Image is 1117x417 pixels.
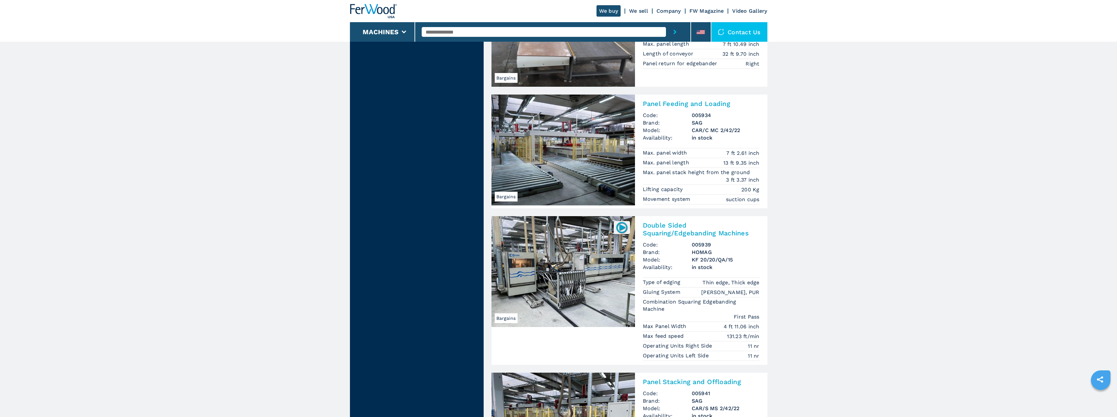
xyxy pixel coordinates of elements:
span: Model: [643,256,692,263]
h3: 005939 [692,241,760,248]
p: Max. panel length [643,40,691,48]
em: First Pass [734,313,760,320]
iframe: Chat [1089,388,1112,412]
span: Code: [643,390,692,397]
em: Thin edge, Thick edge [702,279,759,286]
span: Code: [643,112,692,119]
em: 4 ft 11.06 inch [724,323,760,330]
em: 3 ft 3.37 inch [726,176,760,184]
h3: SAG [692,397,760,405]
p: Max Panel Width [643,323,688,330]
h2: Panel Feeding and Loading [643,100,760,108]
span: Bargains [495,313,518,323]
h3: HOMAG [692,248,760,256]
span: Brand: [643,248,692,256]
button: Machines [363,28,399,36]
span: Model: [643,127,692,134]
em: suction cups [726,196,760,203]
h3: CAR/S MS 2/42/22 [692,405,760,412]
span: Code: [643,241,692,248]
h3: SAG [692,119,760,127]
p: Type of edging [643,279,682,286]
span: Brand: [643,397,692,405]
em: 7 ft 10.49 inch [723,40,760,48]
h2: Double Sided Squaring/Edgebanding Machines [643,221,760,237]
em: [PERSON_NAME], PUR [701,289,760,296]
div: Contact us [711,22,767,42]
em: 13 ft 9.35 inch [723,159,760,167]
p: Max. panel length [643,159,691,166]
em: Right [746,60,759,67]
a: We sell [629,8,648,14]
img: Panel Feeding and Loading SAG CAR/C MC 2/42/22 [491,95,635,205]
p: Movement system [643,196,692,203]
a: Video Gallery [732,8,767,14]
span: in stock [692,263,760,271]
span: Bargains [495,73,518,83]
p: Max feed speed [643,333,686,340]
img: 005939 [615,221,628,234]
p: Operating Units Left Side [643,352,711,359]
p: Length of conveyor [643,50,695,57]
h3: KF 20/20/QA/15 [692,256,760,263]
p: Max. panel width [643,149,689,156]
p: Lifting capacity [643,186,685,193]
span: Model: [643,405,692,412]
img: Double Sided Squaring/Edgebanding Machines HOMAG KF 20/20/QA/15 [491,216,635,327]
a: Panel Feeding and Loading SAG CAR/C MC 2/42/22BargainsPanel Feeding and LoadingCode:005934Brand:S... [491,95,767,208]
p: Operating Units Right Side [643,342,714,350]
a: We buy [596,5,621,17]
em: 7 ft 2.61 inch [726,149,760,157]
span: Brand: [643,119,692,127]
em: 11 nr [748,342,759,350]
em: 131.23 ft/min [727,333,759,340]
h3: 005934 [692,112,760,119]
span: Availability: [643,263,692,271]
p: Panel return for edgebander [643,60,719,67]
span: in stock [692,134,760,141]
img: Ferwood [350,4,397,18]
em: 32 ft 9.70 inch [722,50,760,58]
p: Max. panel stack height from the ground [643,169,752,176]
em: 200 Kg [741,186,760,193]
a: Company [657,8,681,14]
h2: Panel Stacking and Offloading [643,378,760,386]
h3: CAR/C MC 2/42/22 [692,127,760,134]
button: submit-button [666,22,684,42]
span: Bargains [495,192,518,201]
em: 11 nr [748,352,759,360]
a: FW Magazine [689,8,724,14]
img: Contact us [718,29,724,35]
a: Double Sided Squaring/Edgebanding Machines HOMAG KF 20/20/QA/15Bargains005939Double Sided Squarin... [491,216,767,365]
span: Availability: [643,134,692,141]
h3: 005941 [692,390,760,397]
p: Combination Squaring Edgebanding Machine [643,298,760,313]
p: Gluing System [643,289,682,296]
a: sharethis [1092,371,1108,388]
